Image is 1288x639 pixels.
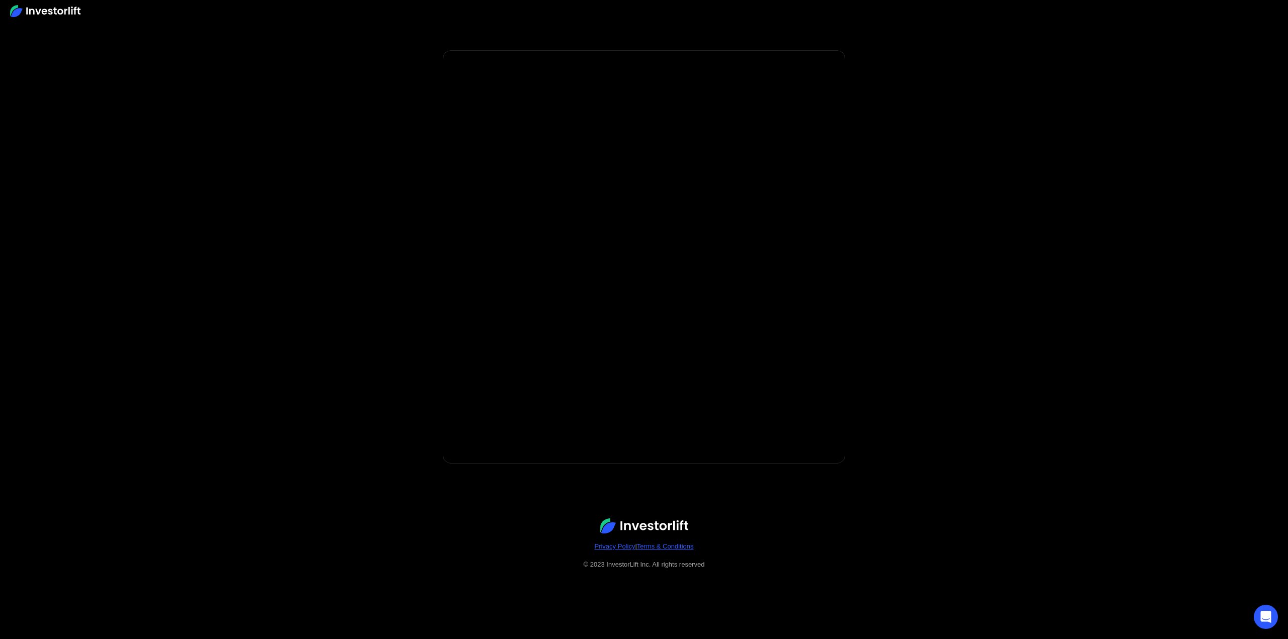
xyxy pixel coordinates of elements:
a: Terms & Conditions [637,542,694,550]
div: © 2023 InvestorLift Inc. All rights reserved [20,560,1268,570]
div: Open Intercom Messenger [1254,605,1278,629]
iframe: Investorlift | Book A Demo [448,56,840,458]
a: Privacy Policy [594,542,635,550]
div: | [20,541,1268,552]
